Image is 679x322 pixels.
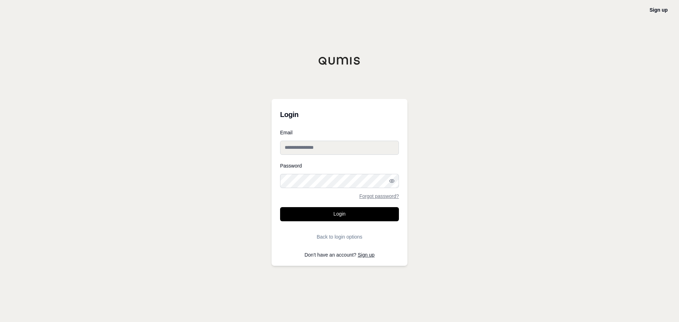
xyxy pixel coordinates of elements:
[280,107,399,122] h3: Login
[280,207,399,221] button: Login
[280,163,399,168] label: Password
[318,57,361,65] img: Qumis
[359,194,399,199] a: Forgot password?
[280,252,399,257] p: Don't have an account?
[358,252,375,258] a: Sign up
[280,230,399,244] button: Back to login options
[650,7,668,13] a: Sign up
[280,130,399,135] label: Email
